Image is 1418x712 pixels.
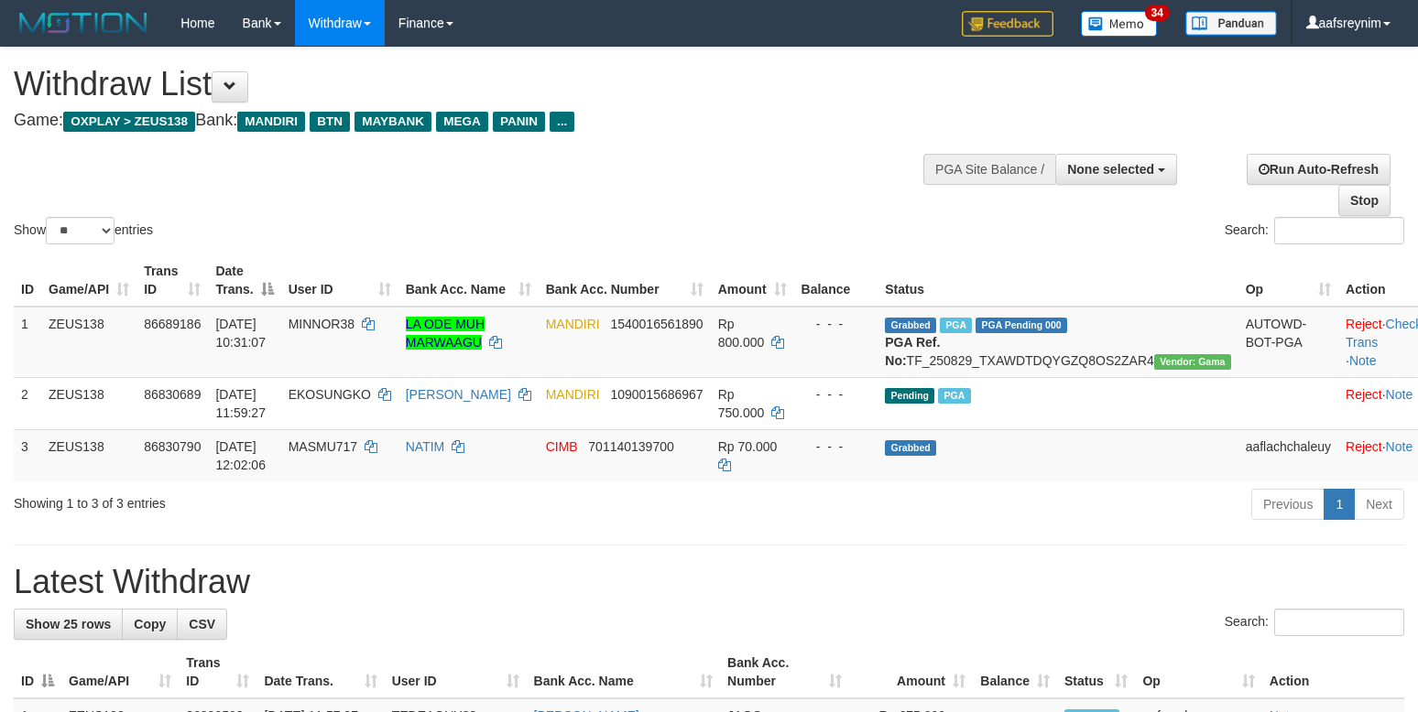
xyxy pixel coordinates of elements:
[802,437,871,456] div: - - -
[177,609,227,640] a: CSV
[1349,353,1377,368] a: Note
[398,254,539,307] th: Bank Acc. Name: activate to sort column ascending
[41,429,136,481] td: ZEUS138
[546,439,578,454] span: CIMB
[794,254,878,307] th: Balance
[1346,317,1382,331] a: Reject
[1274,217,1404,244] input: Search:
[1135,646,1261,698] th: Op: activate to sort column ascending
[289,439,357,454] span: MASMU717
[1262,646,1404,698] th: Action
[310,112,350,132] span: BTN
[14,564,1404,600] h1: Latest Withdraw
[938,388,970,404] span: Marked by aafsreyleap
[14,487,577,512] div: Showing 1 to 3 of 3 entries
[588,439,673,454] span: Copy 701140139700 to clipboard
[940,318,972,333] span: Marked by aafkaynarin
[1274,609,1404,636] input: Search:
[1238,254,1338,307] th: Op: activate to sort column ascending
[962,11,1053,37] img: Feedback.jpg
[885,388,934,404] span: Pending
[1225,609,1404,636] label: Search:
[610,387,703,402] span: Copy 1090015686967 to clipboard
[144,387,201,402] span: 86830689
[711,254,794,307] th: Amount: activate to sort column ascending
[878,254,1238,307] th: Status
[885,440,936,456] span: Grabbed
[1067,162,1154,177] span: None selected
[1055,154,1177,185] button: None selected
[41,254,136,307] th: Game/API: activate to sort column ascending
[14,254,41,307] th: ID
[14,217,153,244] label: Show entries
[1324,489,1355,520] a: 1
[289,317,354,331] span: MINNOR38
[14,112,927,130] h4: Game: Bank:
[134,617,166,631] span: Copy
[1238,307,1338,378] td: AUTOWD-BOT-PGA
[46,217,115,244] select: Showentries
[878,307,1238,378] td: TF_250829_TXAWDTDQYGZQ8OS2ZAR4
[406,317,485,350] a: LA ODE MUH MARWAAGU
[1251,489,1325,520] a: Previous
[208,254,280,307] th: Date Trans.: activate to sort column descending
[215,439,266,472] span: [DATE] 12:02:06
[1081,11,1158,37] img: Button%20Memo.svg
[1154,354,1231,370] span: Vendor URL: https://trx31.1velocity.biz
[550,112,574,132] span: ...
[14,377,41,429] td: 2
[189,617,215,631] span: CSV
[1354,489,1404,520] a: Next
[539,254,711,307] th: Bank Acc. Number: activate to sort column ascending
[1346,387,1382,402] a: Reject
[179,646,256,698] th: Trans ID: activate to sort column ascending
[14,429,41,481] td: 3
[527,646,721,698] th: Bank Acc. Name: activate to sort column ascending
[718,439,778,454] span: Rp 70.000
[215,317,266,350] span: [DATE] 10:31:07
[215,387,266,420] span: [DATE] 11:59:27
[923,154,1055,185] div: PGA Site Balance /
[289,387,371,402] span: EKOSUNGKO
[144,439,201,454] span: 86830790
[1338,185,1391,216] a: Stop
[144,317,201,331] span: 86689186
[14,9,153,37] img: MOTION_logo.png
[1225,217,1404,244] label: Search:
[436,112,488,132] span: MEGA
[237,112,305,132] span: MANDIRI
[718,387,765,420] span: Rp 750.000
[136,254,208,307] th: Trans ID: activate to sort column ascending
[718,317,765,350] span: Rp 800.000
[802,385,871,404] div: - - -
[1247,154,1391,185] a: Run Auto-Refresh
[1386,439,1413,454] a: Note
[26,617,111,631] span: Show 25 rows
[41,377,136,429] td: ZEUS138
[122,609,178,640] a: Copy
[973,646,1057,698] th: Balance: activate to sort column ascending
[1145,5,1170,21] span: 34
[1386,387,1413,402] a: Note
[406,387,511,402] a: [PERSON_NAME]
[256,646,384,698] th: Date Trans.: activate to sort column ascending
[610,317,703,331] span: Copy 1540016561890 to clipboard
[281,254,398,307] th: User ID: activate to sort column ascending
[546,317,600,331] span: MANDIRI
[14,307,41,378] td: 1
[14,66,927,102] h1: Withdraw List
[14,609,123,640] a: Show 25 rows
[354,112,431,132] span: MAYBANK
[385,646,527,698] th: User ID: activate to sort column ascending
[849,646,973,698] th: Amount: activate to sort column ascending
[1185,11,1277,36] img: panduan.png
[1346,439,1382,454] a: Reject
[885,335,940,368] b: PGA Ref. No:
[406,439,445,454] a: NATIM
[1238,429,1338,481] td: aaflachchaleuy
[720,646,849,698] th: Bank Acc. Number: activate to sort column ascending
[976,318,1067,333] span: PGA Pending
[41,307,136,378] td: ZEUS138
[493,112,545,132] span: PANIN
[546,387,600,402] span: MANDIRI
